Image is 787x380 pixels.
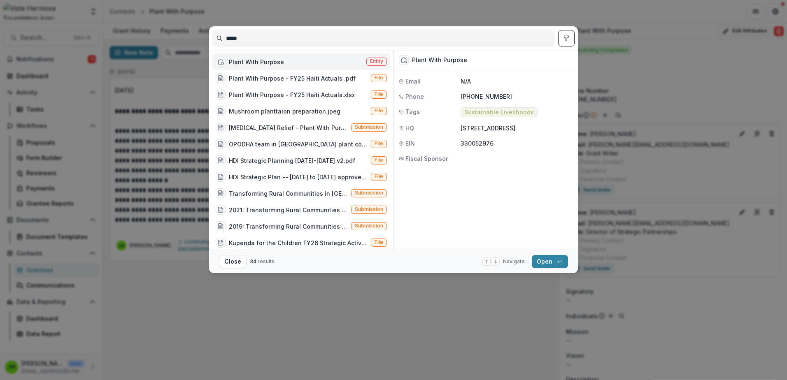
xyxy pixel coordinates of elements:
[375,108,383,114] span: File
[375,157,383,163] span: File
[229,189,348,198] div: Transforming Rural Communities in [GEOGRAPHIC_DATA] - Plant With Purpose
[229,222,348,231] div: 2019: Transforming Rural Communities in [GEOGRAPHIC_DATA] - Plant with Purpose (N/A)
[229,206,348,214] div: 2021: Transforming Rural Communities in [GEOGRAPHIC_DATA] - Plant With Purpose (Working through l...
[503,258,525,265] span: Navigate
[229,58,284,66] div: Plant With Purpose
[405,154,448,163] span: Fiscal Sponsor
[229,123,348,132] div: [MEDICAL_DATA] Relief - Plant With Purpose
[229,140,368,148] div: OPODHA team in [GEOGRAPHIC_DATA] plant corn.jpg
[355,206,383,212] span: Submission
[558,30,575,46] button: toggle filters
[219,255,247,268] button: Close
[375,239,383,245] span: File
[461,124,573,132] p: [STREET_ADDRESS]
[412,57,467,64] div: Plant With Purpose
[405,77,421,86] span: Email
[375,75,383,81] span: File
[258,258,275,264] span: results
[405,92,424,101] span: Phone
[229,173,368,181] div: HDI Strategic Plan -- [DATE] to [DATE] approved.pdf
[405,139,415,148] span: EIN
[375,141,383,146] span: File
[532,255,568,268] button: Open
[229,74,356,83] div: Plant With Purpose - FY25 Haiti Actuals .pdf
[461,92,573,101] p: [PHONE_NUMBER]
[355,190,383,196] span: Submission
[229,239,368,247] div: Kupenda for the Children FY26 Strategic Activity Plan - 070725.pdf
[461,77,573,86] p: N/A
[355,223,383,229] span: Submission
[355,124,383,130] span: Submission
[405,107,420,116] span: Tags
[375,91,383,97] span: File
[375,174,383,179] span: File
[229,90,355,99] div: Plant With Purpose - FY25 Haiti Actuals.xlsx
[229,156,355,165] div: HDI Strategic Planning [DATE]-[DATE] v2.pdf
[464,109,534,116] span: Sustainable Livelihoods
[229,107,340,116] div: Mushroom planttaion preparation.jpeg
[405,124,414,132] span: HQ
[250,258,256,264] span: 34
[461,139,573,148] p: 330052976
[370,58,383,64] span: Entity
